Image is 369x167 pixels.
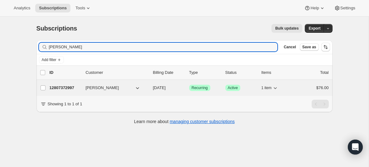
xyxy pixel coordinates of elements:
[305,24,324,33] button: Export
[228,85,238,90] span: Active
[75,6,85,11] span: Tools
[36,25,77,32] span: Subscriptions
[340,6,355,11] span: Settings
[153,85,166,90] span: [DATE]
[320,69,328,76] p: Total
[192,85,208,90] span: Recurring
[10,4,34,12] button: Analytics
[316,85,329,90] span: $76.00
[281,43,298,51] button: Cancel
[14,6,30,11] span: Analytics
[261,83,279,92] button: 1 item
[42,57,56,62] span: Add filter
[86,85,119,91] span: [PERSON_NAME]
[261,69,293,76] div: Items
[82,83,144,93] button: [PERSON_NAME]
[134,118,235,125] p: Learn more about
[39,6,67,11] span: Subscriptions
[302,45,316,50] span: Save as
[284,45,296,50] span: Cancel
[49,43,278,51] input: Filter subscribers
[300,43,319,51] button: Save as
[48,101,82,107] p: Showing 1 to 1 of 1
[348,140,363,155] div: Open Intercom Messenger
[312,100,329,108] nav: Pagination
[50,83,329,92] div: 12807372997[PERSON_NAME][DATE]SuccessRecurringSuccessActive1 item$76.00
[153,69,184,76] p: Billing Date
[35,4,70,12] button: Subscriptions
[50,69,329,76] div: IDCustomerBilling DateTypeStatusItemsTotal
[261,85,272,90] span: 1 item
[39,56,64,64] button: Add filter
[310,6,319,11] span: Help
[189,69,220,76] div: Type
[50,85,81,91] p: 12807372997
[309,26,320,31] span: Export
[271,24,302,33] button: Bulk updates
[50,69,81,76] p: ID
[86,69,148,76] p: Customer
[330,4,359,12] button: Settings
[72,4,95,12] button: Tools
[275,26,299,31] span: Bulk updates
[170,119,235,124] a: managing customer subscriptions
[321,43,330,51] button: Sort the results
[300,4,329,12] button: Help
[225,69,256,76] p: Status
